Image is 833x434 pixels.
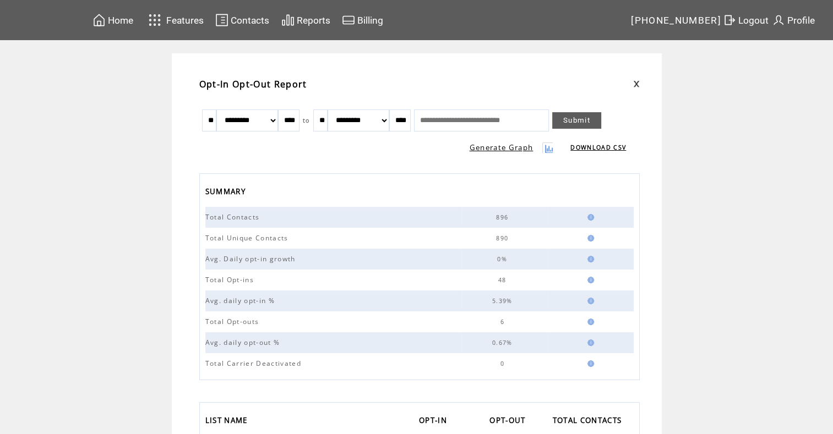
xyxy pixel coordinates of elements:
[205,413,253,431] a: LIST NAME
[584,214,594,221] img: help.gif
[166,15,204,26] span: Features
[584,277,594,283] img: help.gif
[497,255,510,263] span: 0%
[280,12,332,29] a: Reports
[489,413,528,431] span: OPT-OUT
[205,338,283,347] span: Avg. daily opt-out %
[553,413,628,431] a: TOTAL CONTACTS
[500,318,507,326] span: 6
[205,233,291,243] span: Total Unique Contacts
[787,15,815,26] span: Profile
[770,12,816,29] a: Profile
[570,144,626,151] a: DOWNLOAD CSV
[357,15,383,26] span: Billing
[297,15,330,26] span: Reports
[215,13,228,27] img: contacts.svg
[205,359,304,368] span: Total Carrier Deactivated
[199,78,307,90] span: Opt-In Opt-Out Report
[584,339,594,346] img: help.gif
[419,413,453,431] a: OPT-IN
[145,11,165,29] img: features.svg
[281,13,295,27] img: chart.svg
[205,296,277,305] span: Avg. daily opt-in %
[584,318,594,325] img: help.gif
[552,112,601,129] a: Submit
[772,13,785,27] img: profile.svg
[340,12,385,29] a: Billing
[631,15,721,26] span: [PHONE_NUMBER]
[584,235,594,241] img: help.gif
[496,234,511,242] span: 890
[342,13,355,27] img: creidtcard.svg
[496,213,511,221] span: 896
[498,276,509,284] span: 48
[721,12,770,29] a: Logout
[205,212,263,222] span: Total Contacts
[584,360,594,367] img: help.gif
[553,413,625,431] span: TOTAL CONTACTS
[492,339,515,347] span: 0.67%
[584,298,594,304] img: help.gif
[92,13,106,27] img: home.svg
[205,413,251,431] span: LIST NAME
[205,184,248,202] span: SUMMARY
[303,117,310,124] span: to
[489,413,531,431] a: OPT-OUT
[470,142,533,152] a: Generate Graph
[144,9,206,31] a: Features
[205,254,298,263] span: Avg. Daily opt-in growth
[108,15,133,26] span: Home
[723,13,736,27] img: exit.svg
[492,297,515,305] span: 5.39%
[205,275,257,284] span: Total Opt-ins
[91,12,135,29] a: Home
[738,15,769,26] span: Logout
[584,256,594,262] img: help.gif
[231,15,269,26] span: Contacts
[205,317,262,326] span: Total Opt-outs
[214,12,271,29] a: Contacts
[500,360,507,367] span: 0
[419,413,450,431] span: OPT-IN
